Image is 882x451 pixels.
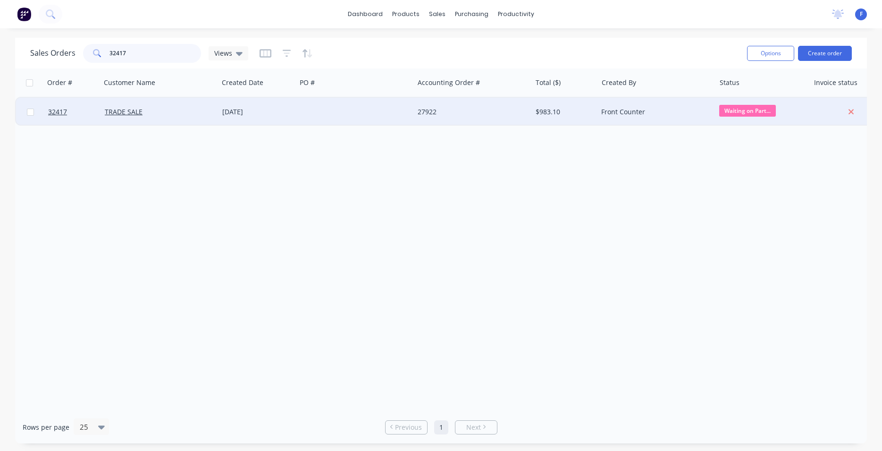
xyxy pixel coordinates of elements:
[17,7,31,21] img: Factory
[105,107,143,116] a: TRADE SALE
[23,423,69,432] span: Rows per page
[418,78,480,87] div: Accounting Order #
[719,105,776,117] span: Waiting on Part...
[418,107,522,117] div: 27922
[300,78,315,87] div: PO #
[387,7,424,21] div: products
[434,420,448,434] a: Page 1 is your current page
[343,7,387,21] a: dashboard
[104,78,155,87] div: Customer Name
[222,78,263,87] div: Created Date
[109,44,202,63] input: Search...
[381,420,501,434] ul: Pagination
[536,78,561,87] div: Total ($)
[860,10,863,18] span: F
[48,98,105,126] a: 32417
[747,46,794,61] button: Options
[47,78,72,87] div: Order #
[222,107,293,117] div: [DATE]
[493,7,539,21] div: productivity
[30,49,76,58] h1: Sales Orders
[450,7,493,21] div: purchasing
[424,7,450,21] div: sales
[214,48,232,58] span: Views
[602,78,636,87] div: Created By
[395,423,422,432] span: Previous
[814,78,857,87] div: Invoice status
[386,423,427,432] a: Previous page
[466,423,481,432] span: Next
[455,423,497,432] a: Next page
[601,107,706,117] div: Front Counter
[720,78,739,87] div: Status
[536,107,591,117] div: $983.10
[48,107,67,117] span: 32417
[798,46,852,61] button: Create order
